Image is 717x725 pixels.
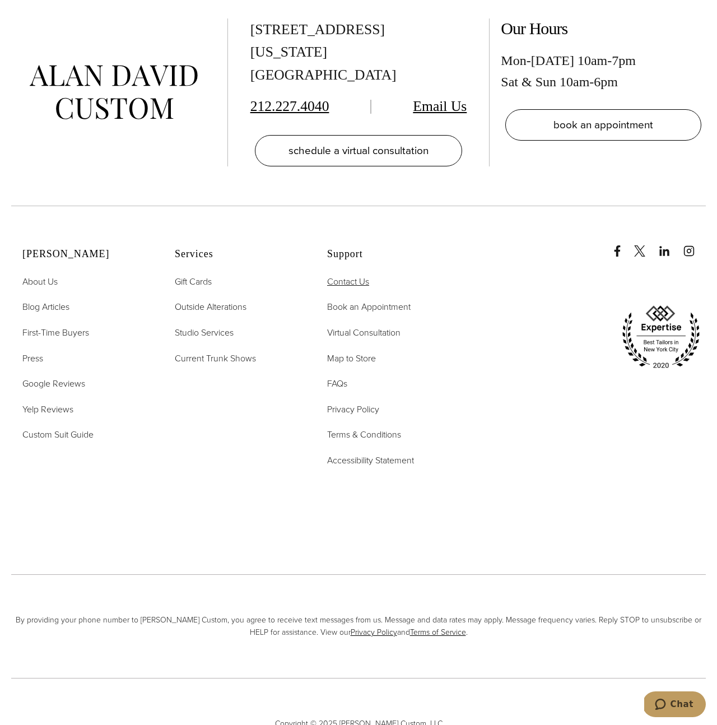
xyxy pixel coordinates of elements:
a: book an appointment [505,109,701,141]
span: Map to Store [327,352,376,365]
nav: Alan David Footer Nav [22,275,147,442]
a: Email Us [413,98,467,114]
a: Press [22,351,43,366]
span: FAQs [327,377,347,390]
span: About Us [22,275,58,288]
div: Mon-[DATE] 10am-7pm Sat & Sun 10am-6pm [501,50,706,93]
span: book an appointment [553,117,653,133]
a: instagram [683,234,706,257]
a: Current Trunk Shows [175,351,256,366]
h2: [PERSON_NAME] [22,248,147,261]
img: alan david custom [30,65,198,119]
span: Press [22,352,43,365]
a: FAQs [327,377,347,391]
nav: Support Footer Nav [327,275,451,468]
span: Studio Services [175,326,234,339]
a: Custom Suit Guide [22,427,94,442]
a: Virtual Consultation [327,326,401,340]
a: Privacy Policy [351,626,397,638]
a: Google Reviews [22,377,85,391]
span: Book an Appointment [327,300,411,313]
a: Terms & Conditions [327,427,401,442]
a: Map to Store [327,351,376,366]
a: schedule a virtual consultation [255,135,463,166]
span: Virtual Consultation [327,326,401,339]
a: Blog Articles [22,300,69,314]
a: Accessibility Statement [327,453,414,468]
span: Current Trunk Shows [175,352,256,365]
nav: Services Footer Nav [175,275,299,365]
span: Accessibility Statement [327,454,414,467]
span: Terms & Conditions [327,428,401,441]
a: Studio Services [175,326,234,340]
span: Blog Articles [22,300,69,313]
img: expertise, best tailors in new york city 2020 [616,301,706,373]
span: Yelp Reviews [22,403,73,416]
a: First-Time Buyers [22,326,89,340]
span: Contact Us [327,275,369,288]
a: Privacy Policy [327,402,379,417]
h2: Services [175,248,299,261]
h2: Support [327,248,451,261]
span: schedule a virtual consultation [288,142,429,159]
a: Book an Appointment [327,300,411,314]
a: 212.227.4040 [250,98,329,114]
a: Outside Alterations [175,300,246,314]
h2: Our Hours [501,18,706,39]
span: Outside Alterations [175,300,246,313]
span: Privacy Policy [327,403,379,416]
span: Gift Cards [175,275,212,288]
a: Yelp Reviews [22,402,73,417]
a: Terms of Service [410,626,466,638]
div: [STREET_ADDRESS] [US_STATE][GEOGRAPHIC_DATA] [250,18,467,87]
a: About Us [22,275,58,289]
span: By providing your phone number to [PERSON_NAME] Custom, you agree to receive text messages from u... [11,614,706,639]
a: Contact Us [327,275,369,289]
iframe: Opens a widget where you can chat to one of our agents [644,691,706,719]
span: Google Reviews [22,377,85,390]
span: Custom Suit Guide [22,428,94,441]
a: Facebook [612,234,632,257]
a: linkedin [659,234,681,257]
a: Gift Cards [175,275,212,289]
a: x/twitter [634,234,657,257]
span: First-Time Buyers [22,326,89,339]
